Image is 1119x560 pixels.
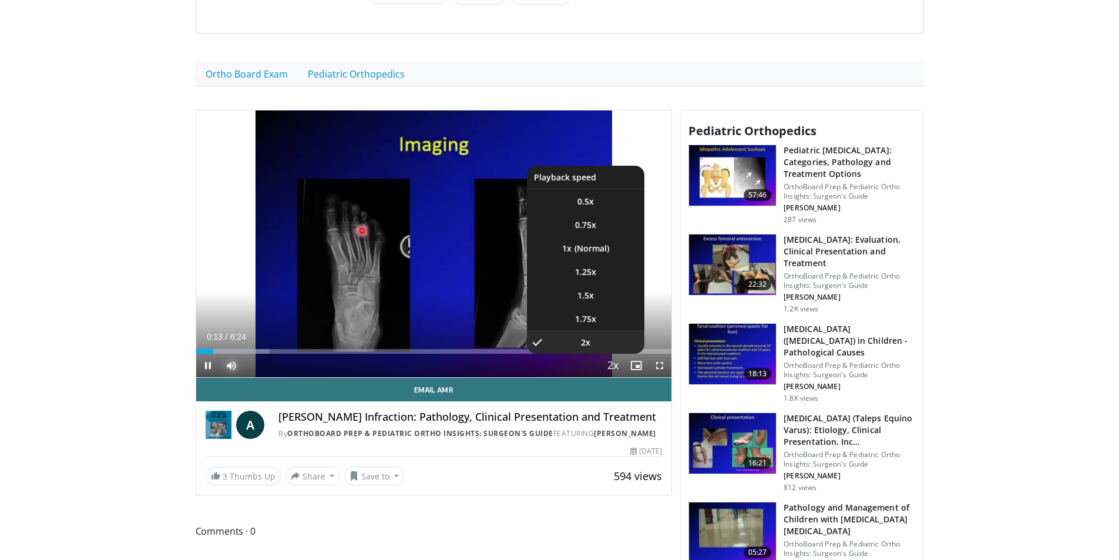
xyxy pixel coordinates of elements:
p: 1.8K views [784,394,818,403]
h3: [MEDICAL_DATA] ([MEDICAL_DATA]) in Children - Pathological Causes [784,323,916,358]
p: 287 views [784,215,816,224]
span: 0.75x [575,219,596,231]
button: Playback Rate [601,354,624,377]
span: 1.5x [577,290,594,301]
span: 0:13 [207,332,223,341]
button: Pause [196,354,220,377]
span: 22:32 [744,279,772,290]
span: 1x [562,243,572,254]
p: [PERSON_NAME] [784,293,916,302]
p: 1.2K views [784,304,818,314]
span: 16:21 [744,457,772,469]
button: Share [285,467,340,485]
p: OrthoBoard Prep & Pediatric Ortho Insights: Surgeon's Guide [784,361,916,380]
img: 853051a3-2796-480b-831d-2cac523f8052.150x105_q85_crop-smart_upscale.jpg [689,413,776,474]
a: Ortho Board Exam [196,62,298,86]
span: 3 [223,471,227,482]
span: 1.25x [575,266,596,278]
span: Comments 0 [196,524,673,539]
h4: [PERSON_NAME] Infraction: Pathology, Clinical Presentation and Treatment [278,411,662,424]
h3: [MEDICAL_DATA]: Evaluation, Clinical Presentation and Treatment [784,234,916,269]
a: 22:32 [MEDICAL_DATA]: Evaluation, Clinical Presentation and Treatment OrthoBoard Prep & Pediatric... [688,234,916,314]
span: 57:46 [744,189,772,201]
span: 18:13 [744,368,772,380]
button: Enable picture-in-picture mode [624,354,648,377]
a: Email Amr [196,378,672,401]
p: OrthoBoard Prep & Pediatric Ortho Insights: Surgeon's Guide [784,271,916,290]
h3: Pathology and Management of Children with [MEDICAL_DATA] [MEDICAL_DATA] [784,502,916,537]
span: 05:27 [744,546,772,558]
a: [PERSON_NAME] [594,428,656,438]
a: Pediatric Orthopedics [298,62,415,86]
img: OrthoBoard Prep & Pediatric Ortho Insights: Surgeon's Guide [206,411,232,439]
img: 8a2e28e4-f5df-4e3f-9c45-c4d792e7be67.150x105_q85_crop-smart_upscale.jpg [689,234,776,296]
a: 16:21 [MEDICAL_DATA] (Taleps Equino Varus): Etiology, Clinical Presentation, Inc… OrthoBoard Prep... [688,413,916,492]
span: 2x [581,337,590,348]
a: 3 Thumbs Up [206,467,281,485]
a: OrthoBoard Prep & Pediatric Ortho Insights: Surgeon's Guide [287,428,553,438]
span: / [226,332,228,341]
video-js: Video Player [196,110,672,378]
a: 57:46 Pediatric [MEDICAL_DATA]: Categories, Pathology and Treatment Options OrthoBoard Prep & Ped... [688,145,916,224]
button: Save to [344,467,404,485]
div: Progress Bar [196,349,672,354]
span: 1.75x [575,313,596,325]
p: OrthoBoard Prep & Pediatric Ortho Insights: Surgeon's Guide [784,539,916,558]
img: b3e7107a-b38c-4155-aec3-956a7e6b2e13.150x105_q85_crop-smart_upscale.jpg [689,324,776,385]
h3: Pediatric [MEDICAL_DATA]: Categories, Pathology and Treatment Options [784,145,916,180]
div: [DATE] [630,446,662,457]
span: 0.5x [577,196,594,207]
a: 18:13 [MEDICAL_DATA] ([MEDICAL_DATA]) in Children - Pathological Causes OrthoBoard Prep & Pediatr... [688,323,916,403]
p: [PERSON_NAME] [784,382,916,391]
a: A [236,411,264,439]
button: Fullscreen [648,354,671,377]
p: [PERSON_NAME] [784,203,916,213]
button: Mute [220,354,243,377]
span: 6:24 [230,332,246,341]
img: cd141d18-8a36-45bc-9fa0-11fa1f774b19.150x105_q85_crop-smart_upscale.jpg [689,145,776,206]
div: By FEATURING [278,428,662,439]
p: 812 views [784,483,816,492]
span: 594 views [614,469,662,483]
span: Pediatric Orthopedics [688,123,816,139]
p: OrthoBoard Prep & Pediatric Ortho Insights: Surgeon's Guide [784,450,916,469]
h3: [MEDICAL_DATA] (Taleps Equino Varus): Etiology, Clinical Presentation, Inc… [784,413,916,448]
p: OrthoBoard Prep & Pediatric Ortho Insights: Surgeon's Guide [784,182,916,201]
p: [PERSON_NAME] [784,471,916,481]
